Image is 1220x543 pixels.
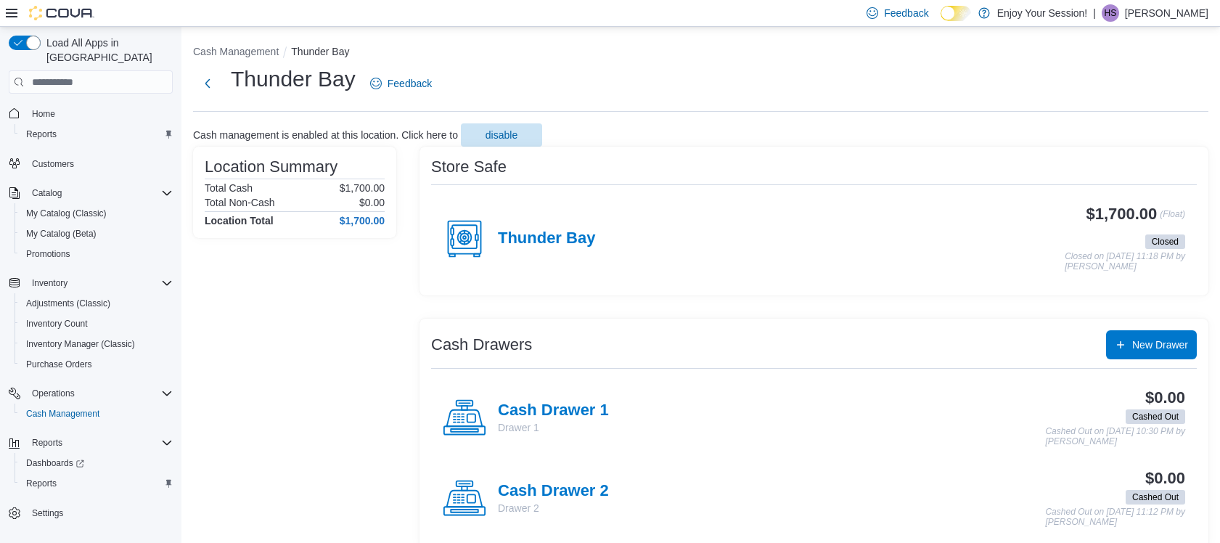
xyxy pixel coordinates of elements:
a: Cash Management [20,405,105,422]
p: Drawer 1 [498,420,609,435]
button: Reports [15,473,179,494]
a: Customers [26,155,80,173]
h3: Location Summary [205,158,337,176]
a: Reports [20,126,62,143]
button: Next [193,69,222,98]
button: Catalog [3,183,179,203]
a: Reports [20,475,62,492]
span: Feedback [388,76,432,91]
span: Cashed Out [1126,409,1185,424]
button: Operations [3,383,179,404]
span: Closed [1145,234,1185,249]
span: Reports [26,434,173,452]
button: Cash Management [15,404,179,424]
div: Harley Splett [1102,4,1119,22]
p: Enjoy Your Session! [997,4,1088,22]
button: Purchase Orders [15,354,179,375]
span: Inventory Count [20,315,173,332]
button: Reports [26,434,68,452]
h3: Cash Drawers [431,336,532,354]
button: Reports [15,124,179,144]
a: Dashboards [15,453,179,473]
button: Cash Management [193,46,279,57]
h4: $1,700.00 [340,215,385,226]
span: Home [26,104,173,122]
span: Customers [32,158,74,170]
span: Settings [26,504,173,522]
span: Cashed Out [1126,490,1185,505]
a: My Catalog (Classic) [20,205,112,222]
button: Inventory Manager (Classic) [15,334,179,354]
span: Promotions [20,245,173,263]
nav: An example of EuiBreadcrumbs [193,44,1208,62]
button: Reports [3,433,179,453]
span: Cashed Out [1132,410,1179,423]
span: Load All Apps in [GEOGRAPHIC_DATA] [41,36,173,65]
a: Feedback [364,69,438,98]
span: My Catalog (Beta) [26,228,97,240]
span: Operations [26,385,173,402]
span: Inventory Manager (Classic) [20,335,173,353]
button: Catalog [26,184,67,202]
span: Customers [26,155,173,173]
span: Purchase Orders [26,359,92,370]
button: My Catalog (Beta) [15,224,179,244]
span: Cash Management [20,405,173,422]
h3: $0.00 [1145,389,1185,407]
span: New Drawer [1132,338,1188,352]
span: Adjustments (Classic) [20,295,173,312]
button: Settings [3,502,179,523]
p: Cash management is enabled at this location. Click here to [193,129,458,141]
button: New Drawer [1106,330,1197,359]
span: Cashed Out [1132,491,1179,504]
span: Inventory Manager (Classic) [26,338,135,350]
span: Inventory Count [26,318,88,330]
span: Reports [20,475,173,492]
span: HS [1105,4,1117,22]
span: My Catalog (Classic) [26,208,107,219]
span: Adjustments (Classic) [26,298,110,309]
span: Reports [26,478,57,489]
span: My Catalog (Beta) [20,225,173,242]
span: My Catalog (Classic) [20,205,173,222]
img: Cova [29,6,94,20]
h4: Cash Drawer 1 [498,401,609,420]
a: Adjustments (Classic) [20,295,116,312]
span: Settings [32,507,63,519]
p: [PERSON_NAME] [1125,4,1208,22]
p: Cashed Out on [DATE] 10:30 PM by [PERSON_NAME] [1045,427,1185,446]
button: Home [3,102,179,123]
p: (Float) [1160,205,1185,232]
span: Home [32,108,55,120]
h3: $1,700.00 [1086,205,1158,223]
h4: Location Total [205,215,274,226]
p: Closed on [DATE] 11:18 PM by [PERSON_NAME] [1065,252,1185,271]
span: Dashboards [20,454,173,472]
p: Drawer 2 [498,501,609,515]
h6: Total Non-Cash [205,197,275,208]
button: disable [461,123,542,147]
a: My Catalog (Beta) [20,225,102,242]
span: Reports [26,128,57,140]
a: Inventory Manager (Classic) [20,335,141,353]
span: Dashboards [26,457,84,469]
button: Operations [26,385,81,402]
a: Purchase Orders [20,356,98,373]
button: Customers [3,153,179,174]
h1: Thunder Bay [231,65,356,94]
p: Cashed Out on [DATE] 11:12 PM by [PERSON_NAME] [1045,507,1185,527]
a: Inventory Count [20,315,94,332]
p: $1,700.00 [340,182,385,194]
span: Promotions [26,248,70,260]
h4: Thunder Bay [498,229,595,248]
h3: $0.00 [1145,470,1185,487]
a: Settings [26,505,69,522]
span: Catalog [26,184,173,202]
button: Promotions [15,244,179,264]
a: Promotions [20,245,76,263]
span: Purchase Orders [20,356,173,373]
span: Feedback [884,6,928,20]
span: Cash Management [26,408,99,420]
a: Home [26,105,61,123]
span: Reports [20,126,173,143]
